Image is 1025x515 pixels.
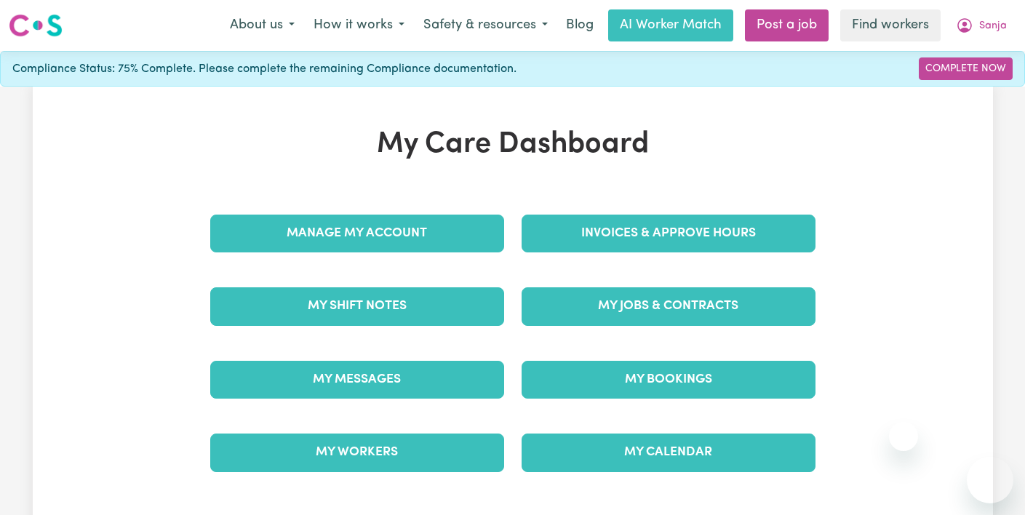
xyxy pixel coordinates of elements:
[210,287,504,325] a: My Shift Notes
[522,361,815,399] a: My Bookings
[9,9,63,42] a: Careseekers logo
[414,10,557,41] button: Safety & resources
[889,422,918,451] iframe: Close message
[919,57,1013,80] a: Complete Now
[210,434,504,471] a: My Workers
[979,18,1007,34] span: Sanja
[210,361,504,399] a: My Messages
[840,9,941,41] a: Find workers
[304,10,414,41] button: How it works
[522,215,815,252] a: Invoices & Approve Hours
[967,457,1013,503] iframe: Button to launch messaging window
[557,9,602,41] a: Blog
[210,215,504,252] a: Manage My Account
[522,434,815,471] a: My Calendar
[220,10,304,41] button: About us
[202,127,824,162] h1: My Care Dashboard
[608,9,733,41] a: AI Worker Match
[522,287,815,325] a: My Jobs & Contracts
[745,9,829,41] a: Post a job
[12,60,517,78] span: Compliance Status: 75% Complete. Please complete the remaining Compliance documentation.
[946,10,1016,41] button: My Account
[9,12,63,39] img: Careseekers logo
